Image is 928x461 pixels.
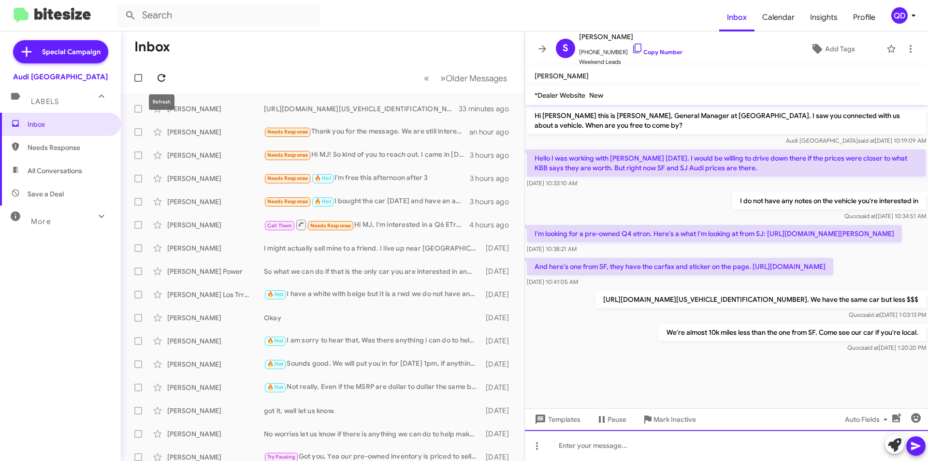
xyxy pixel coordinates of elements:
[533,411,580,428] span: Templates
[264,406,481,416] div: got it, well let us know.
[13,40,108,63] a: Special Campaign
[418,68,435,88] button: Previous
[28,189,64,199] span: Save a Deal
[783,40,882,58] button: Add Tags
[167,429,264,439] div: [PERSON_NAME]
[470,150,517,160] div: 3 hours ago
[167,197,264,207] div: [PERSON_NAME]
[167,127,264,137] div: [PERSON_NAME]
[563,41,568,56] span: S
[579,31,682,43] span: [PERSON_NAME]
[267,338,284,344] span: 🔥 Hot
[267,361,284,367] span: 🔥 Hot
[481,290,517,299] div: [DATE]
[31,97,59,106] span: Labels
[481,383,517,392] div: [DATE]
[527,278,578,285] span: [DATE] 10:41:05 AM
[167,220,264,230] div: [PERSON_NAME]
[264,289,481,300] div: I have a white with beige but it is a rwd we do not have any more Quattro with a beige or brown i...
[579,57,682,67] span: Weekend Leads
[469,127,517,137] div: an hour ago
[315,175,331,181] span: 🔥 Hot
[845,411,891,428] span: Auto Fields
[264,429,481,439] div: No worries let us know if there is anything we can do to help make that choice easier
[149,94,174,110] div: Refresh
[167,336,264,346] div: [PERSON_NAME]
[167,290,264,299] div: [PERSON_NAME] Los Trrenas
[264,173,470,184] div: I'm free this afternoon after 3
[579,43,682,57] span: [PHONE_NUMBER]
[845,3,883,31] a: Profile
[634,411,704,428] button: Mark Inactive
[167,243,264,253] div: [PERSON_NAME]
[527,245,577,253] span: [DATE] 10:38:21 AM
[632,48,682,56] a: Copy Number
[264,149,470,161] div: Hi MJ! So kind of you to reach out. I came in [DATE] and had the opportunity to meet Q and [PERSO...
[267,223,292,229] span: Call Them
[419,68,513,88] nav: Page navigation example
[470,174,517,183] div: 3 hours ago
[481,336,517,346] div: [DATE]
[719,3,754,31] a: Inbox
[847,344,926,351] span: Quoc [DATE] 1:20:20 PM
[863,311,880,318] span: said at
[732,192,926,209] p: I do not have any notes on the vehicle you're interested in
[481,267,517,276] div: [DATE]
[31,217,51,226] span: More
[754,3,802,31] a: Calendar
[859,212,876,220] span: said at
[527,225,902,242] p: I'm looking for a pre-owned Q4 etron. Here's a what I'm looking at from SJ: [URL][DOMAIN_NAME][PE...
[844,212,926,220] span: Quoc [DATE] 10:34:51 AM
[167,150,264,160] div: [PERSON_NAME]
[459,104,517,114] div: 33 minutes ago
[13,72,108,82] div: Audi [GEOGRAPHIC_DATA]
[481,313,517,323] div: [DATE]
[786,137,926,144] span: Audi [GEOGRAPHIC_DATA] [DATE] 10:19:09 AM
[608,411,626,428] span: Pause
[267,152,308,158] span: Needs Response
[470,197,517,207] div: 3 hours ago
[527,179,577,187] span: [DATE] 10:33:10 AM
[267,454,295,460] span: Try Pausing
[837,411,899,428] button: Auto Fields
[481,243,517,253] div: [DATE]
[117,4,320,27] input: Search
[167,383,264,392] div: [PERSON_NAME]
[588,411,634,428] button: Pause
[28,166,82,176] span: All Conversations
[267,198,308,205] span: Needs Response
[267,291,284,297] span: 🔥 Hot
[167,174,264,183] div: [PERSON_NAME]
[653,411,696,428] span: Mark Inactive
[469,220,517,230] div: 4 hours ago
[424,72,429,84] span: «
[883,7,917,24] button: QD
[659,324,926,341] p: We're almost 10k miles less than the one from SF. Come see our car if you're local.
[527,107,926,134] p: Hi [PERSON_NAME] this is [PERSON_NAME], General Manager at [GEOGRAPHIC_DATA]. I saw you connected...
[446,73,507,84] span: Older Messages
[264,126,469,137] div: Thank you for the message. We are still interested in leasing a q4 and are currently doing some r...
[167,267,264,276] div: [PERSON_NAME] Power
[267,175,308,181] span: Needs Response
[862,344,879,351] span: said at
[315,198,331,205] span: 🔥 Hot
[891,7,908,24] div: QD
[42,47,101,57] span: Special Campaign
[267,129,308,135] span: Needs Response
[167,313,264,323] div: [PERSON_NAME]
[264,243,481,253] div: I might actually sell mine to a friend. I live up near [GEOGRAPHIC_DATA] so not feasible to come ...
[28,119,110,129] span: Inbox
[167,406,264,416] div: [PERSON_NAME]
[802,3,845,31] a: Insights
[435,68,513,88] button: Next
[527,258,833,275] p: And here's one from SF, they have the carfax and sticker on the page. [URL][DOMAIN_NAME]
[264,382,481,393] div: Not really, Even if the MSRP are dollar to dollar the same because different companies use differ...
[264,219,469,231] div: Hi MJ, I'm interested in a Q6 ETron Premium Plus. I've already test driven it, so that's not a pr...
[589,91,603,100] span: New
[264,313,481,323] div: Okay
[264,196,470,207] div: I bought the car [DATE] and have an appointment to pick it up at 4:30pm [DATE]. [PERSON_NAME]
